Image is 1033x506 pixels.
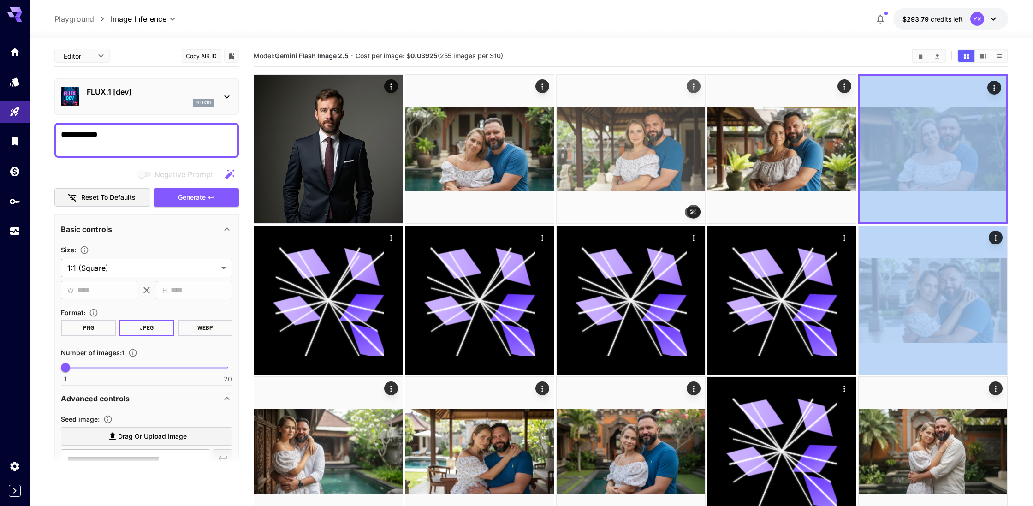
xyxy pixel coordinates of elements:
p: FLUX.1 [dev] [87,86,214,97]
p: Basic controls [61,224,112,235]
div: Actions [838,79,852,93]
div: Actions [536,381,550,395]
img: 2Q== [557,75,705,223]
label: Drag or upload image [61,427,232,446]
button: Show images in grid view [958,50,974,62]
div: Actions [385,231,398,244]
div: Home [9,46,20,58]
div: Models [9,76,20,88]
span: $293.79 [902,15,931,23]
div: Open in fullscreen [687,205,701,219]
div: Library [9,136,20,147]
div: Actions [838,231,852,244]
nav: breadcrumb [54,13,111,24]
div: $293.78723 [902,14,963,24]
button: Specify how many images to generate in a single request. Each image generation will be charged se... [125,348,141,357]
div: Basic controls [61,218,232,240]
span: Negative prompts are not compatible with the selected model. [136,168,220,180]
button: Show images in list view [991,50,1007,62]
span: 1:1 (Square) [67,262,218,274]
button: $293.78723YK [893,8,1008,30]
div: YK [970,12,984,26]
span: 1 [64,375,67,384]
button: Copy AIR ID [181,49,222,63]
img: Z [859,226,1007,375]
span: Image Inference [111,13,166,24]
div: Actions [988,81,1002,95]
div: Advanced controls [61,387,232,410]
b: Gemini Flash Image 2.5 [275,52,349,60]
div: API Keys [9,196,20,207]
button: Clear Images [913,50,929,62]
span: Format : [61,309,85,316]
button: Adjust the dimensions of the generated image by specifying its width and height in pixels, or sel... [76,245,93,255]
div: Actions [536,231,550,244]
span: Number of images : 1 [61,349,125,357]
div: Actions [536,79,550,93]
button: Choose the file format for the output image. [85,308,102,317]
p: flux1d [196,100,211,106]
button: Expand sidebar [9,485,21,497]
div: Show images in grid viewShow images in video viewShow images in list view [957,49,1008,63]
div: Playground [9,106,20,118]
span: Model: [254,52,349,60]
button: Add to library [227,50,236,61]
div: Actions [989,381,1003,395]
div: Actions [838,381,852,395]
button: Download All [929,50,945,62]
span: Seed image : [61,415,100,423]
span: H [162,285,167,296]
button: JPEG [119,320,174,336]
span: Drag or upload image [118,431,187,442]
button: PNG [61,320,116,336]
button: WEBP [178,320,233,336]
p: · [351,50,353,61]
span: credits left [931,15,963,23]
b: 0.03925 [410,52,438,60]
span: Cost per image: $ (255 images per $10) [356,52,503,60]
div: Actions [385,381,398,395]
div: Actions [687,79,701,93]
button: Upload a reference image to guide the result. This is needed for Image-to-Image or Inpainting. Su... [100,415,116,424]
div: Actions [687,381,701,395]
div: Clear ImagesDownload All [912,49,946,63]
img: 9k= [405,75,554,223]
div: Wallet [9,166,20,177]
img: 2Q== [860,76,1006,222]
div: Actions [989,231,1003,244]
div: Usage [9,226,20,237]
span: Size : [61,246,76,254]
img: 2Q== [254,75,403,223]
button: Generate [154,188,239,207]
button: Show images in video view [975,50,991,62]
img: 2Q== [707,75,856,223]
div: Settings [9,460,20,472]
a: Playground [54,13,94,24]
span: Generate [178,192,206,203]
span: Editor [64,51,92,61]
div: Actions [385,79,398,93]
div: Actions [687,231,701,244]
span: 20 [224,375,232,384]
span: W [67,285,74,296]
p: Advanced controls [61,393,130,404]
span: Negative Prompt [154,169,213,180]
div: FLUX.1 [dev]flux1d [61,83,232,111]
button: Reset to defaults [54,188,150,207]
